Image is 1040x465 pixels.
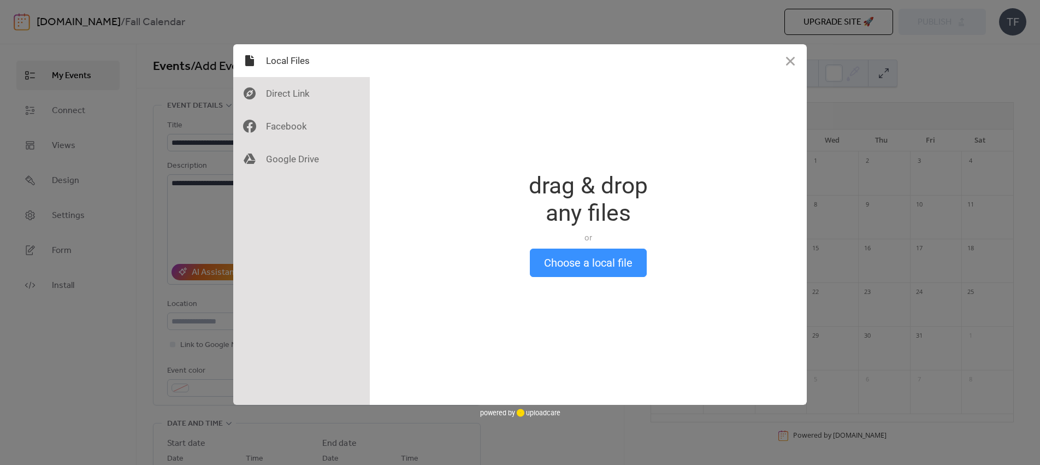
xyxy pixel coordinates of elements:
[480,405,560,421] div: powered by
[529,232,648,243] div: or
[233,143,370,175] div: Google Drive
[530,249,647,277] button: Choose a local file
[529,172,648,227] div: drag & drop any files
[233,44,370,77] div: Local Files
[515,409,560,417] a: uploadcare
[233,77,370,110] div: Direct Link
[774,44,807,77] button: Close
[233,110,370,143] div: Facebook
